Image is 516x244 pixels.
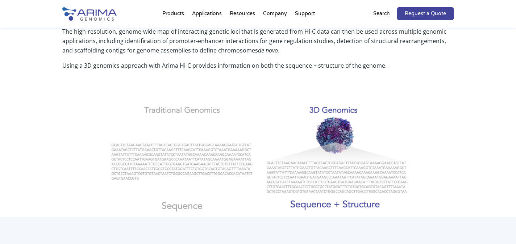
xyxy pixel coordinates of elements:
[62,7,117,21] img: Arima-Genomics-logo
[100,96,417,217] img: 3D Genomics_Sequence Structure_Arima Genomics 7
[397,7,454,20] a: Request a Quote
[62,61,454,70] p: Using a 3D genomics approach with Arima Hi-C provides information on both the sequence + structur...
[373,9,390,18] p: Search
[62,27,454,61] p: The high-resolution, genome-wide map of interacting genetic loci that is generated from Hi-C data...
[258,46,278,54] i: de novo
